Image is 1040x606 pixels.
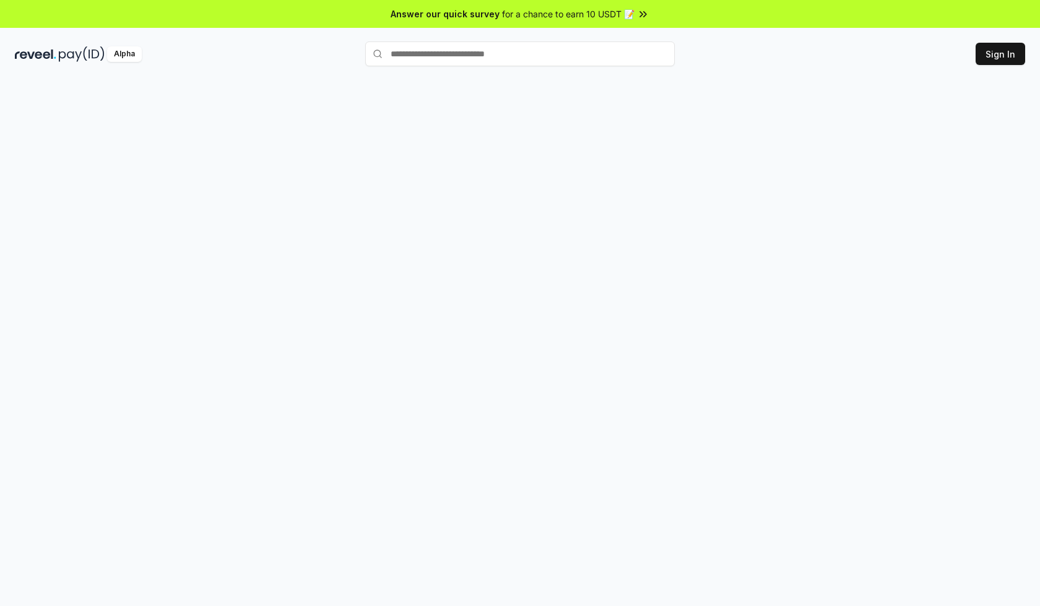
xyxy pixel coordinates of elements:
[107,46,142,62] div: Alpha
[59,46,105,62] img: pay_id
[15,46,56,62] img: reveel_dark
[502,7,635,20] span: for a chance to earn 10 USDT 📝
[391,7,500,20] span: Answer our quick survey
[976,43,1025,65] button: Sign In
